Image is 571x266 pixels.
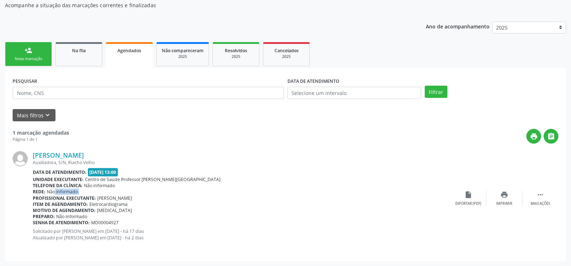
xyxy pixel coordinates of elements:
div: Mais ações [531,201,550,206]
button: Filtrar [425,86,447,98]
img: img [13,151,28,166]
span: Resolvidos [225,48,247,54]
i: insert_drive_file [464,191,472,199]
span: Não informado [84,182,115,189]
div: 2025 [268,54,304,59]
b: Senha de atendimento: [33,220,90,226]
input: Selecione um intervalo [287,87,421,99]
p: Acompanhe a situação das marcações correntes e finalizadas [5,1,398,9]
span: [DATE] 13:00 [88,168,118,176]
strong: 1 marcação agendadas [13,129,69,136]
b: Preparo: [33,213,55,220]
span: Não compareceram [162,48,204,54]
div: Imprimir [496,201,512,206]
div: Exportar (PDF) [455,201,481,206]
b: Motivo de agendamento: [33,207,95,213]
p: Ano de acompanhamento [426,22,490,31]
div: Auxiliadora, S/N, Riacho Velho [33,159,450,166]
span: Agendados [117,48,141,54]
i: keyboard_arrow_down [44,111,52,119]
button: Mais filtroskeyboard_arrow_down [13,109,55,122]
span: MD00004927 [91,220,119,226]
b: Item de agendamento: [33,201,88,207]
button:  [544,129,558,144]
a: [PERSON_NAME] [33,151,84,159]
b: Telefone da clínica: [33,182,82,189]
span: Na fila [72,48,86,54]
div: 2025 [162,54,204,59]
button: print [526,129,541,144]
label: PESQUISAR [13,76,37,87]
div: person_add [24,46,32,54]
span: Eletrocardiograma [89,201,128,207]
i:  [547,132,555,140]
b: Profissional executante: [33,195,96,201]
div: 2025 [218,54,254,59]
i:  [536,191,544,199]
b: Unidade executante: [33,176,84,182]
span: [PERSON_NAME] [97,195,132,201]
label: DATA DE ATENDIMENTO [287,76,339,87]
div: Nova marcação [10,56,46,62]
i: print [500,191,508,199]
b: Rede: [33,189,45,195]
span: Cancelados [275,48,299,54]
b: Data de atendimento: [33,169,86,175]
span: Não informado [56,213,87,220]
i: print [530,132,538,140]
span: Não informado [47,189,78,195]
input: Nome, CNS [13,87,284,99]
span: Centro de Saude Professor [PERSON_NAME][GEOGRAPHIC_DATA] [85,176,220,182]
p: Solicitado por [PERSON_NAME] em [DATE] - há 17 dias Atualizado por [PERSON_NAME] em [DATE] - há 2... [33,228,450,240]
span: [MEDICAL_DATA] [97,207,132,213]
div: Página 1 de 1 [13,136,69,143]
